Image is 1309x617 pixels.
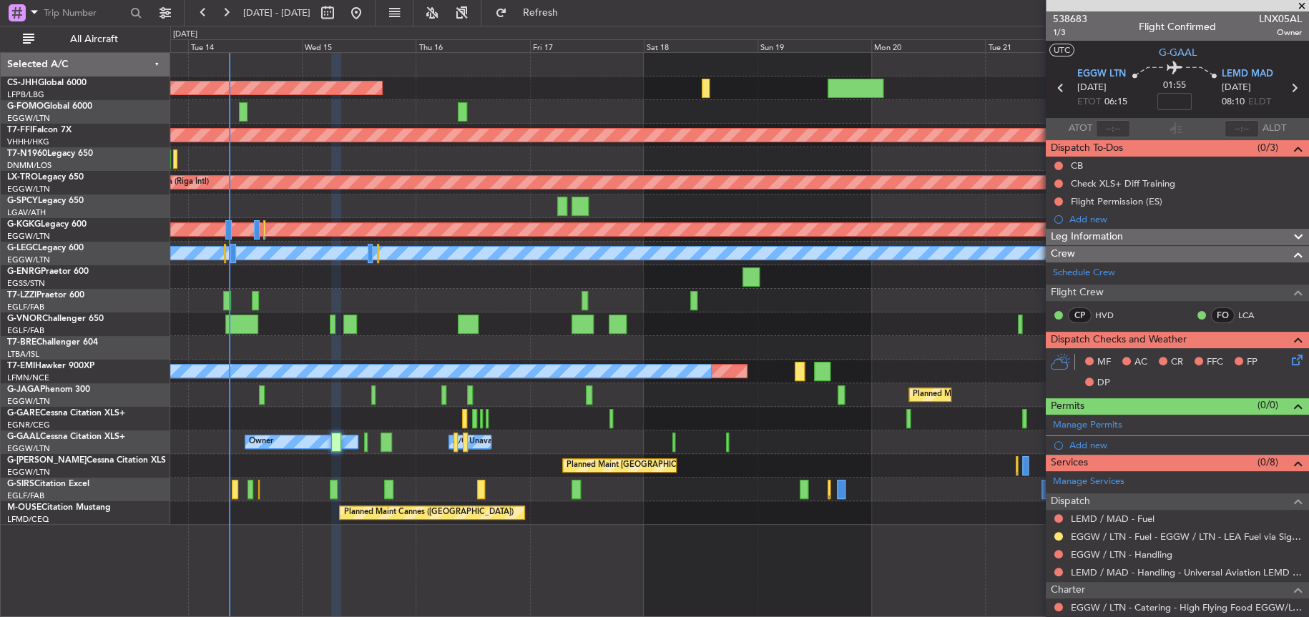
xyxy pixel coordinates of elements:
[7,102,92,111] a: G-FOMOGlobal 6000
[1069,439,1302,451] div: Add new
[489,1,574,24] button: Refresh
[1049,44,1074,56] button: UTC
[1257,398,1278,413] span: (0/0)
[343,502,513,523] div: Planned Maint Cannes ([GEOGRAPHIC_DATA])
[243,6,310,19] span: [DATE] - [DATE]
[1051,398,1084,415] span: Permits
[7,267,41,276] span: G-ENRG
[1069,213,1302,225] div: Add new
[1071,530,1302,543] a: EGGW / LTN - Fuel - EGGW / LTN - LEA Fuel via Signature in EGGW
[7,220,41,229] span: G-KGKG
[7,385,40,394] span: G-JAGA
[871,39,985,52] div: Mon 20
[1077,81,1107,95] span: [DATE]
[7,467,50,478] a: EGGW/LTN
[7,456,87,465] span: G-[PERSON_NAME]
[7,89,44,100] a: LFPB/LBG
[7,514,49,525] a: LFMD/CEQ
[1263,122,1286,136] span: ALDT
[7,396,50,407] a: EGGW/LTN
[1222,67,1273,82] span: LEMD MAD
[7,197,84,205] a: G-SPCYLegacy 650
[7,244,38,252] span: G-LEGC
[1171,355,1183,370] span: CR
[7,315,42,323] span: G-VNOR
[1104,95,1127,109] span: 06:15
[7,302,44,312] a: EGLF/FAB
[7,173,84,182] a: LX-TROLegacy 650
[7,480,34,488] span: G-SIRS
[7,433,40,441] span: G-GAAL
[7,325,44,336] a: EGLF/FAB
[7,160,52,171] a: DNMM/LOS
[1071,548,1172,561] a: EGGW / LTN - Handling
[913,384,1138,405] div: Planned Maint [GEOGRAPHIC_DATA] ([GEOGRAPHIC_DATA])
[1248,95,1271,109] span: ELDT
[7,372,49,383] a: LFMN/NCE
[1247,355,1257,370] span: FP
[1077,67,1126,82] span: EGGW LTN
[7,207,46,218] a: LGAV/ATH
[7,126,32,134] span: T7-FFI
[188,39,302,52] div: Tue 14
[7,267,89,276] a: G-ENRGPraetor 600
[1159,45,1197,60] span: G-GAAL
[7,79,38,87] span: CS-JHH
[1257,140,1278,155] span: (0/3)
[7,409,40,418] span: G-GARE
[7,409,125,418] a: G-GARECessna Citation XLS+
[7,184,50,194] a: EGGW/LTN
[1053,266,1115,280] a: Schedule Crew
[1163,79,1186,93] span: 01:55
[7,385,90,394] a: G-JAGAPhenom 300
[7,149,47,158] span: T7-N1960
[7,362,35,370] span: T7-EMI
[1051,285,1104,301] span: Flight Crew
[7,503,111,512] a: M-OUSECitation Mustang
[416,39,529,52] div: Thu 16
[1071,195,1162,207] div: Flight Permission (ES)
[7,338,36,347] span: T7-BRE
[1051,140,1123,157] span: Dispatch To-Dos
[1069,122,1092,136] span: ATOT
[7,197,38,205] span: G-SPCY
[7,231,50,242] a: EGGW/LTN
[7,113,50,124] a: EGGW/LTN
[1071,566,1302,578] a: LEMD / MAD - Handling - Universal Aviation LEMD / MAD
[1096,120,1130,137] input: --:--
[1259,11,1302,26] span: LNX05AL
[985,39,1099,52] div: Tue 21
[44,2,126,24] input: Trip Number
[7,349,39,360] a: LTBA/ISL
[567,455,792,476] div: Planned Maint [GEOGRAPHIC_DATA] ([GEOGRAPHIC_DATA])
[510,8,570,18] span: Refresh
[1222,95,1245,109] span: 08:10
[1071,513,1154,525] a: LEMD / MAD - Fuel
[1211,307,1235,323] div: FO
[7,456,166,465] a: G-[PERSON_NAME]Cessna Citation XLS
[1077,95,1101,109] span: ETOT
[758,39,871,52] div: Sun 19
[1259,26,1302,39] span: Owner
[1053,418,1122,433] a: Manage Permits
[173,29,197,41] div: [DATE]
[37,34,151,44] span: All Aircraft
[1222,81,1251,95] span: [DATE]
[249,431,273,453] div: Owner
[1051,246,1075,262] span: Crew
[7,137,49,147] a: VHHH/HKG
[1139,19,1216,34] div: Flight Confirmed
[7,420,50,430] a: EGNR/CEG
[1051,493,1090,510] span: Dispatch
[1051,332,1187,348] span: Dispatch Checks and Weather
[7,362,94,370] a: T7-EMIHawker 900XP
[1051,582,1085,598] span: Charter
[453,431,512,453] div: A/C Unavailable
[7,173,38,182] span: LX-TRO
[1053,475,1124,489] a: Manage Services
[1134,355,1147,370] span: AC
[7,433,125,441] a: G-GAALCessna Citation XLS+
[7,490,44,501] a: EGLF/FAB
[7,338,98,347] a: T7-BREChallenger 604
[1257,455,1278,470] span: (0/8)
